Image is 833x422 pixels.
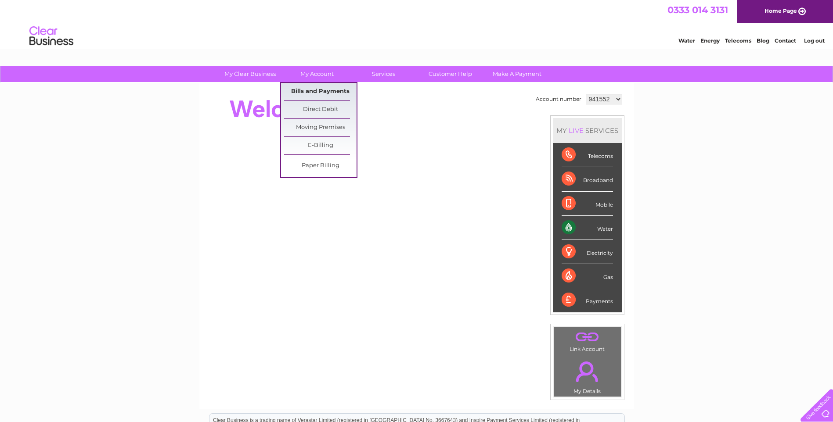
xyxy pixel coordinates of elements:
[700,37,720,44] a: Energy
[281,66,353,82] a: My Account
[562,264,613,288] div: Gas
[534,92,584,107] td: Account number
[562,240,613,264] div: Electricity
[667,4,728,15] a: 0333 014 3131
[775,37,796,44] a: Contact
[553,118,622,143] div: MY SERVICES
[414,66,487,82] a: Customer Help
[562,192,613,216] div: Mobile
[284,119,357,136] a: Moving Premises
[214,66,286,82] a: My Clear Business
[567,126,585,135] div: LIVE
[209,5,624,43] div: Clear Business is a trading name of Verastar Limited (registered in [GEOGRAPHIC_DATA] No. 3667643...
[678,37,695,44] a: Water
[347,66,420,82] a: Services
[553,327,621,354] td: Link Account
[562,288,613,312] div: Payments
[562,216,613,240] div: Water
[804,37,825,44] a: Log out
[284,137,357,154] a: E-Billing
[556,356,619,387] a: .
[481,66,553,82] a: Make A Payment
[556,329,619,345] a: .
[757,37,769,44] a: Blog
[284,101,357,118] a: Direct Debit
[562,143,613,167] div: Telecoms
[553,354,621,397] td: My Details
[284,83,357,100] a: Bills and Payments
[29,23,74,50] img: logo.png
[284,157,357,175] a: Paper Billing
[562,167,613,191] div: Broadband
[725,37,751,44] a: Telecoms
